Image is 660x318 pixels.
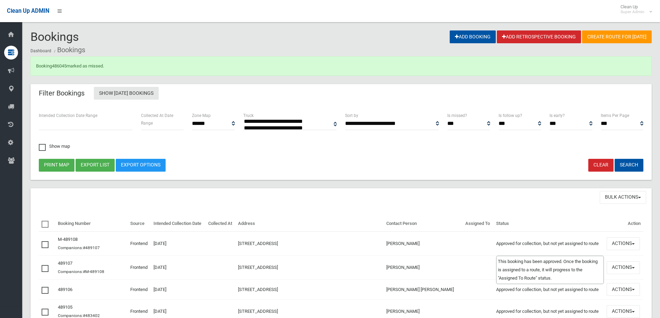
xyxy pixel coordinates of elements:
[94,87,159,100] a: Show [DATE] Bookings
[497,30,581,43] a: Add Retrospective Booking
[496,256,604,284] div: This booking has been approved. Once the booking is assigned to a route, it will progress to the ...
[58,261,72,266] a: 489107
[52,44,85,56] li: Bookings
[58,287,72,292] a: 489106
[384,231,463,256] td: [PERSON_NAME]
[127,231,151,256] td: Frontend
[450,30,496,43] a: Add Booking
[384,216,463,232] th: Contact Person
[39,159,74,172] button: Print map
[493,256,604,280] td: Approved for collection, but not yet assigned to route
[607,261,640,274] button: Actions
[151,216,205,232] th: Intended Collection Date
[238,265,278,270] a: [STREET_ADDRESS]
[384,280,463,300] td: [PERSON_NAME] [PERSON_NAME]
[588,159,614,172] a: Clear
[7,8,49,14] span: Clean Up ADMIN
[238,309,278,314] a: [STREET_ADDRESS]
[116,159,166,172] a: Export Options
[30,87,93,100] header: Filter Bookings
[30,30,79,44] span: Bookings
[127,280,151,300] td: Frontend
[493,231,604,256] td: Approved for collection, but not yet assigned to route
[58,313,101,318] small: Companions:
[493,216,604,232] th: Status
[384,256,463,280] td: [PERSON_NAME]
[615,159,643,172] button: Search
[600,191,646,204] button: Bulk Actions
[58,245,101,250] small: Companions:
[235,216,384,232] th: Address
[151,256,205,280] td: [DATE]
[238,287,278,292] a: [STREET_ADDRESS]
[493,280,604,300] td: Approved for collection, but not yet assigned to route
[83,313,100,318] a: #483402
[238,241,278,246] a: [STREET_ADDRESS]
[83,245,100,250] a: #489107
[127,256,151,280] td: Frontend
[607,237,640,250] button: Actions
[30,56,652,76] div: Booking marked as missed.
[58,269,105,274] small: Companions:
[83,269,104,274] a: #M-489108
[463,216,493,232] th: Assigned To
[617,4,651,15] span: Clean Up
[151,280,205,300] td: [DATE]
[127,216,151,232] th: Source
[607,305,640,318] button: Actions
[621,9,644,15] small: Super Admin
[30,48,51,53] a: Dashboard
[243,112,254,119] label: Truck
[52,63,67,69] a: 486045
[76,159,115,172] button: Export list
[604,216,643,232] th: Action
[58,237,78,242] a: M-489108
[55,216,127,232] th: Booking Number
[151,231,205,256] td: [DATE]
[607,283,640,296] button: Actions
[205,216,236,232] th: Collected At
[39,144,70,148] span: Show map
[58,305,72,310] a: 489105
[582,30,652,43] a: Create route for [DATE]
